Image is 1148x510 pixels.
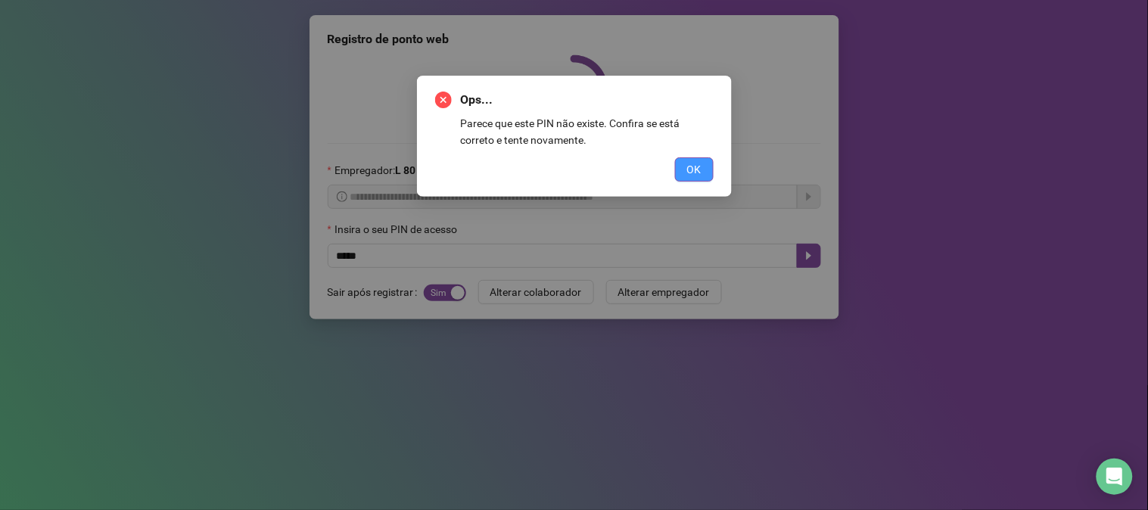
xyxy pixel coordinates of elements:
div: Parece que este PIN não existe. Confira se está correto e tente novamente. [461,115,714,148]
span: Ops... [461,91,714,109]
div: Open Intercom Messenger [1097,459,1133,495]
span: close-circle [435,92,452,108]
button: OK [675,157,714,182]
span: OK [687,161,702,178]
